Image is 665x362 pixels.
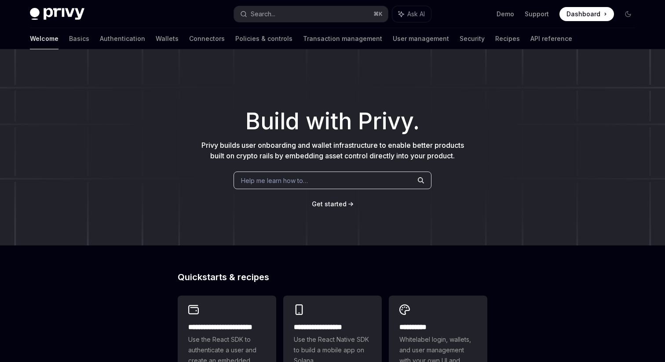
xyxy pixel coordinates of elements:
[621,7,635,21] button: Toggle dark mode
[201,141,464,160] span: Privy builds user onboarding and wallet infrastructure to enable better products built on crypto ...
[30,8,84,20] img: dark logo
[525,10,549,18] a: Support
[241,176,308,185] span: Help me learn how to…
[234,6,388,22] button: Search...⌘K
[189,28,225,49] a: Connectors
[178,273,269,282] span: Quickstarts & recipes
[392,6,431,22] button: Ask AI
[495,28,520,49] a: Recipes
[251,9,275,19] div: Search...
[69,28,89,49] a: Basics
[312,200,347,208] a: Get started
[559,7,614,21] a: Dashboard
[156,28,179,49] a: Wallets
[393,28,449,49] a: User management
[460,28,485,49] a: Security
[407,10,425,18] span: Ask AI
[530,28,572,49] a: API reference
[235,28,292,49] a: Policies & controls
[566,10,600,18] span: Dashboard
[303,28,382,49] a: Transaction management
[497,10,514,18] a: Demo
[100,28,145,49] a: Authentication
[30,28,58,49] a: Welcome
[373,11,383,18] span: ⌘ K
[245,113,420,129] span: Build with Privy.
